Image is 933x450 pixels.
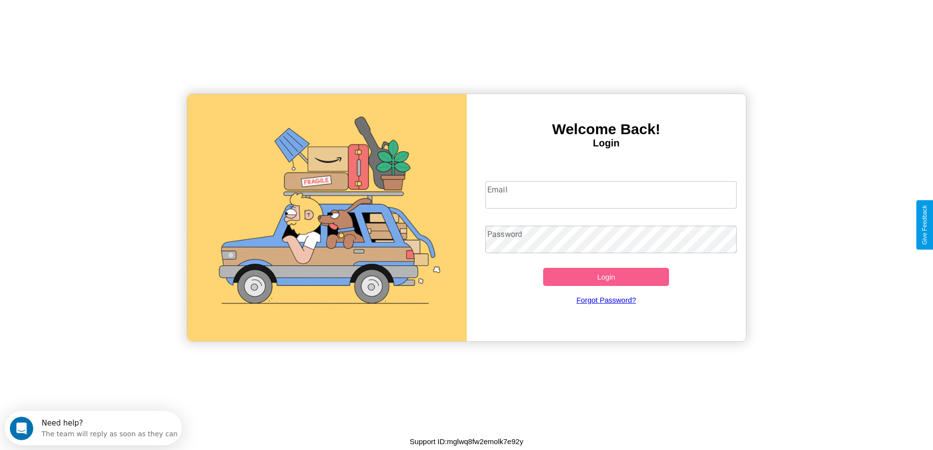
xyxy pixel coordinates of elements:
[187,94,467,341] img: gif
[5,411,182,445] iframe: Intercom live chat discovery launcher
[37,16,173,26] div: The team will reply as soon as they can
[467,121,746,138] h3: Welcome Back!
[10,417,33,440] iframe: Intercom live chat
[480,286,732,314] a: Forgot Password?
[921,205,928,245] div: Give Feedback
[467,138,746,149] h4: Login
[410,435,524,448] p: Support ID: mglwq8fw2emolk7e92y
[543,268,669,286] button: Login
[4,4,182,31] div: Open Intercom Messenger
[37,8,173,16] div: Need help?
